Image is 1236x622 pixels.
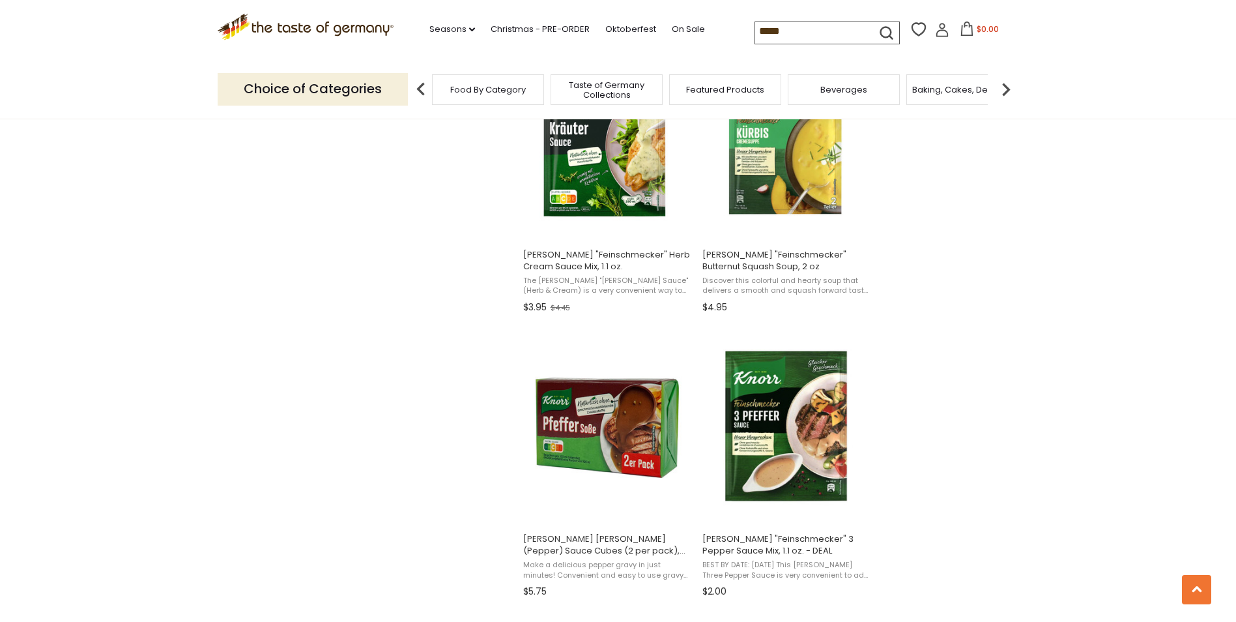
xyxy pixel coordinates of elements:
a: On Sale [672,22,705,37]
a: Knorr [700,44,873,318]
a: Knorr [521,44,694,318]
span: Make a delicious pepper gravy in just minutes! Convenient and easy to use gravy cubes, 2 per pack... [523,560,692,580]
span: $4.95 [702,301,727,314]
span: $3.95 [523,301,547,314]
a: Beverages [820,85,867,95]
a: Knorr [700,328,873,602]
span: [PERSON_NAME] "Feinschmecker" Herb Cream Sauce Mix, 1.1 oz. [523,249,692,273]
span: $4.45 [551,303,570,314]
a: Featured Products [686,85,764,95]
img: Knorr Feinschmecker Krauter Sauce [521,55,694,228]
span: BEST BY DATE: [DATE] This [PERSON_NAME] Three Pepper Sauce is very convenient to add light and mi... [702,560,871,580]
span: $2.00 [702,585,726,599]
span: [PERSON_NAME] "Feinschmecker" Butternut Squash Soup, 2 oz [702,249,871,273]
span: $0.00 [977,23,999,35]
span: The [PERSON_NAME] "[PERSON_NAME] Sauce" (Herb & Cream) is a very convenient way to flavor fish, m... [523,276,692,296]
p: Choice of Categories [218,73,408,105]
img: Knorr "Feinschmecker" 3 Pepper Sauce Mix, 1.1 oz. - DEAL [700,340,873,512]
img: next arrow [993,76,1019,102]
a: Christmas - PRE-ORDER [491,22,590,37]
span: [PERSON_NAME] [PERSON_NAME] (Pepper) Sauce Cubes (2 per pack), 500ml [523,533,692,557]
button: $0.00 [952,22,1007,41]
a: Food By Category [450,85,526,95]
a: Knorr Pfeffer (Pepper) Sauce Cubes (2 per pack), 500ml [521,328,694,602]
a: Baking, Cakes, Desserts [912,85,1013,95]
span: $5.75 [523,585,547,599]
a: Taste of Germany Collections [554,80,659,100]
span: [PERSON_NAME] "Feinschmecker" 3 Pepper Sauce Mix, 1.1 oz. - DEAL [702,533,871,557]
a: Oktoberfest [605,22,656,37]
img: previous arrow [408,76,434,102]
img: Knorr Butternut Squash [700,55,873,228]
a: Seasons [429,22,475,37]
span: Discover this colorful and hearty soup that delivers a smooth and squash forward taste with just ... [702,276,871,296]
